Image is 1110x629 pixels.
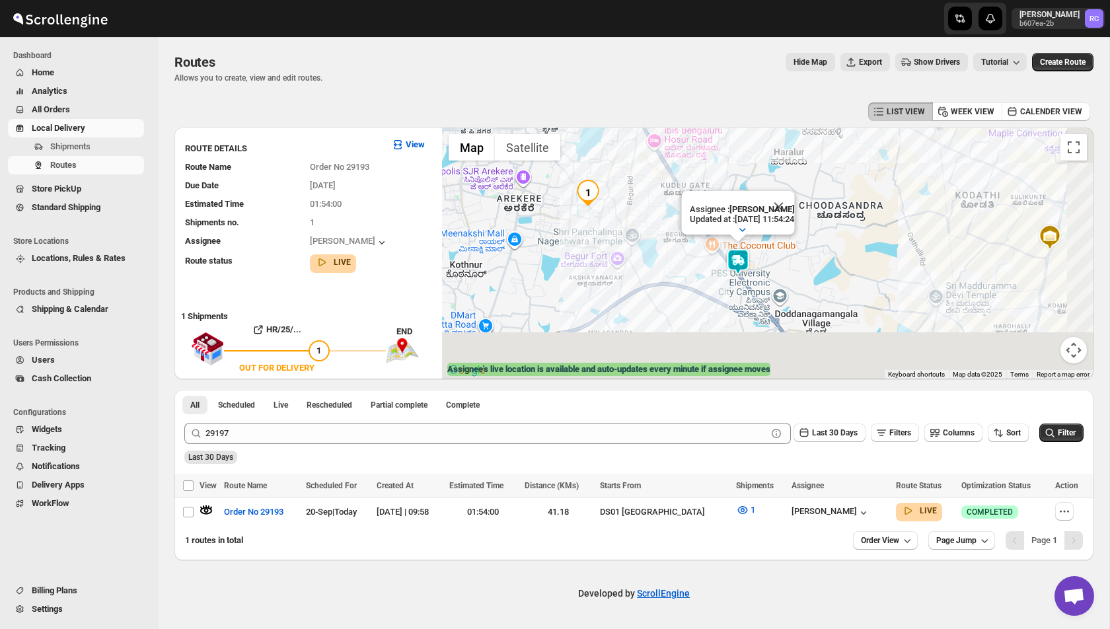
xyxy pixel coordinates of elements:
span: COMPLETED [967,507,1013,517]
span: Scheduled [218,400,255,410]
p: [PERSON_NAME] [1019,9,1080,20]
div: [DATE] | 09:58 [377,505,441,519]
button: Columns [924,424,982,442]
button: Locations, Rules & Rates [8,249,144,268]
span: Distance (KMs) [525,481,579,490]
span: Order View [861,535,899,546]
button: Routes [8,156,144,174]
button: Billing Plans [8,581,144,600]
button: Shipping & Calendar [8,300,144,318]
button: Close [762,191,794,223]
span: Order No 29193 [224,505,283,519]
span: Order No 29193 [310,162,369,172]
span: Assignee [792,481,824,490]
b: LIVE [334,258,351,267]
span: All [190,400,200,410]
span: 20-Sep | Today [306,507,357,517]
p: Updated at : [DATE] 11:54:24 [689,214,794,224]
span: Home [32,67,54,77]
button: Export [840,53,890,71]
span: Hide Map [794,57,827,67]
button: Show street map [449,134,495,161]
span: Columns [943,428,975,437]
button: 1 [728,499,763,521]
span: 1 routes in total [185,535,243,545]
span: Tracking [32,443,65,453]
span: Sort [1006,428,1021,437]
span: Shipping & Calendar [32,304,108,314]
span: Optimization Status [961,481,1031,490]
div: 1 [575,180,601,206]
span: Store PickUp [32,184,81,194]
span: WorkFlow [32,498,69,508]
button: Tutorial [973,53,1027,71]
span: LIST VIEW [887,106,925,117]
span: Action [1055,481,1078,490]
span: View [200,481,217,490]
span: Create Route [1040,57,1086,67]
span: Route Status [896,481,942,490]
b: 1 Shipments [174,305,228,321]
button: Cash Collection [8,369,144,388]
button: WEEK VIEW [932,102,1002,121]
span: Configurations [13,407,149,418]
span: Filter [1058,428,1076,437]
button: Map action label [786,53,835,71]
span: Dashboard [13,50,149,61]
span: Starts From [600,481,641,490]
p: Allows you to create, view and edit routes. [174,73,322,83]
div: DS01 [GEOGRAPHIC_DATA] [600,505,729,519]
span: Last 30 Days [188,453,233,462]
span: Show Drivers [914,57,960,67]
span: Estimated Time [185,199,244,209]
a: Terms (opens in new tab) [1010,371,1029,378]
button: Notifications [8,457,144,476]
p: Assignee : [689,204,794,214]
button: Keyboard shortcuts [888,370,945,379]
button: Shipments [8,137,144,156]
span: Routes [174,54,215,70]
button: Tracking [8,439,144,457]
span: Filters [889,428,911,437]
span: Scheduled For [306,481,357,490]
span: 1 [751,505,755,515]
span: Map data ©2025 [953,371,1002,378]
span: Standard Shipping [32,202,100,212]
span: [DATE] [310,180,336,190]
span: Page [1031,535,1057,545]
b: LIVE [920,506,937,515]
button: LIVE [315,256,351,269]
button: Last 30 Days [794,424,866,442]
b: [PERSON_NAME] [729,204,794,214]
button: All Orders [8,100,144,119]
p: Developed by [578,587,690,600]
button: Home [8,63,144,82]
span: 01:54:00 [310,199,342,209]
span: Store Locations [13,236,149,246]
span: Estimated Time [449,481,503,490]
span: Route status [185,256,233,266]
nav: Pagination [1006,531,1083,550]
b: 1 [1053,535,1057,545]
b: HR/25/... [266,324,301,334]
span: Billing Plans [32,585,77,595]
span: Route Name [224,481,267,490]
button: User menu [1012,8,1105,29]
button: Widgets [8,420,144,439]
button: Filter [1039,424,1084,442]
button: HR/25/... [224,319,330,340]
button: LIST VIEW [868,102,933,121]
button: View [383,134,433,155]
button: Show satellite imagery [495,134,560,161]
span: Rescheduled [307,400,352,410]
span: Users [32,355,55,365]
div: END [396,325,435,338]
span: Shipments [50,141,91,151]
button: [PERSON_NAME] [310,236,388,249]
span: WEEK VIEW [951,106,994,117]
button: LIVE [901,504,937,517]
span: Analytics [32,86,67,96]
button: WorkFlow [8,494,144,513]
button: Users [8,351,144,369]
